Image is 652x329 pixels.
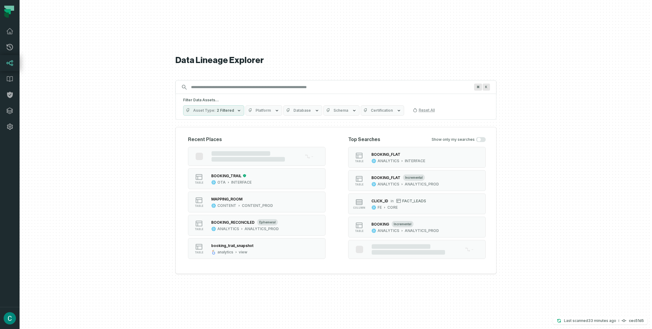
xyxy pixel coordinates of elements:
[175,55,496,66] h1: Data Lineage Explorer
[483,84,490,91] span: Press ⌘ + K to focus the search bar
[629,319,644,323] h4: cec51d5
[474,84,482,91] span: Press ⌘ + K to focus the search bar
[588,318,616,323] relative-time: Sep 1, 2025, 10:00 AM GMT+2
[564,318,616,324] p: Last scanned
[4,312,16,324] img: avatar of Cristian Gomez
[553,317,647,324] button: Last scanned[DATE] 10:00:27cec51d5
